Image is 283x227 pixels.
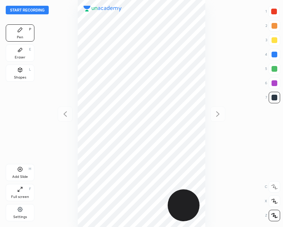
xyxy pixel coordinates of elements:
div: Pen [17,36,23,39]
div: 2 [265,20,280,32]
div: H [29,167,31,171]
div: 3 [265,34,280,46]
div: Settings [13,215,27,219]
div: C [265,181,280,193]
div: X [265,195,280,207]
div: 5 [265,63,280,75]
div: Add Slide [12,175,28,179]
div: F [29,187,31,191]
div: E [29,48,31,51]
div: P [29,28,31,31]
img: logo.38c385cc.svg [83,6,122,11]
div: Shapes [14,76,26,79]
div: 4 [265,49,280,60]
div: 7 [265,92,280,103]
div: Full screen [11,195,29,199]
button: Start recording [6,6,49,14]
div: L [29,68,31,71]
div: Z [265,210,280,221]
div: 6 [265,77,280,89]
div: 1 [265,6,280,17]
div: Eraser [15,56,25,59]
